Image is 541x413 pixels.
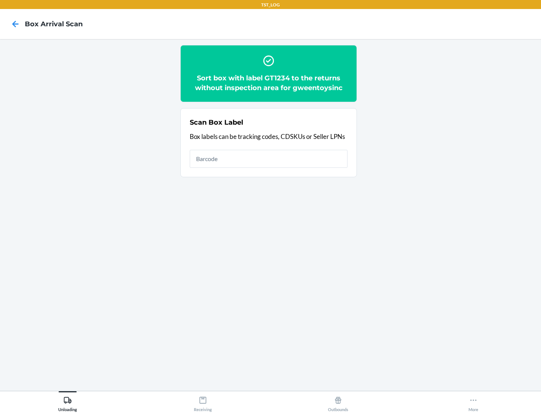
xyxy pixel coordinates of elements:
div: More [468,393,478,412]
p: Box labels can be tracking codes, CDSKUs or Seller LPNs [190,132,348,142]
h2: Scan Box Label [190,118,243,127]
div: Outbounds [328,393,348,412]
input: Barcode [190,150,348,168]
button: Receiving [135,391,270,412]
button: Outbounds [270,391,406,412]
div: Receiving [194,393,212,412]
button: More [406,391,541,412]
div: Unloading [58,393,77,412]
p: TST_LOG [261,2,280,8]
h2: Sort box with label GT1234 to the returns without inspection area for gweentoysinc [190,73,348,93]
h4: Box Arrival Scan [25,19,83,29]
